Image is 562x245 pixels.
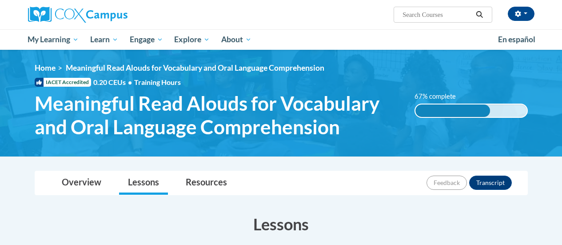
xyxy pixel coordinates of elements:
span: About [221,34,251,45]
a: About [215,29,257,50]
a: My Learning [22,29,85,50]
label: 67% complete [415,92,466,101]
span: My Learning [28,34,79,45]
a: Lessons [119,171,168,195]
a: Resources [177,171,236,195]
div: Main menu [21,29,541,50]
button: Search [473,9,486,20]
span: Explore [174,34,210,45]
img: Cox Campus [28,7,128,23]
span: 0.20 CEUs [93,77,134,87]
a: En español [492,30,541,49]
a: Engage [124,29,169,50]
a: Learn [84,29,124,50]
span: En español [498,35,535,44]
span: Learn [90,34,118,45]
span: • [128,78,132,86]
a: Home [35,63,56,72]
div: 67% complete [415,104,490,117]
span: IACET Accredited [35,78,91,87]
span: Meaningful Read Alouds for Vocabulary and Oral Language Comprehension [66,63,324,72]
h3: Lessons [35,213,528,235]
input: Search Courses [402,9,473,20]
span: Meaningful Read Alouds for Vocabulary and Oral Language Comprehension [35,92,401,139]
span: Engage [130,34,163,45]
a: Overview [53,171,110,195]
span: Training Hours [134,78,181,86]
a: Explore [168,29,215,50]
a: Cox Campus [28,7,188,23]
button: Account Settings [508,7,534,21]
button: Feedback [426,176,467,190]
button: Transcript [469,176,512,190]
